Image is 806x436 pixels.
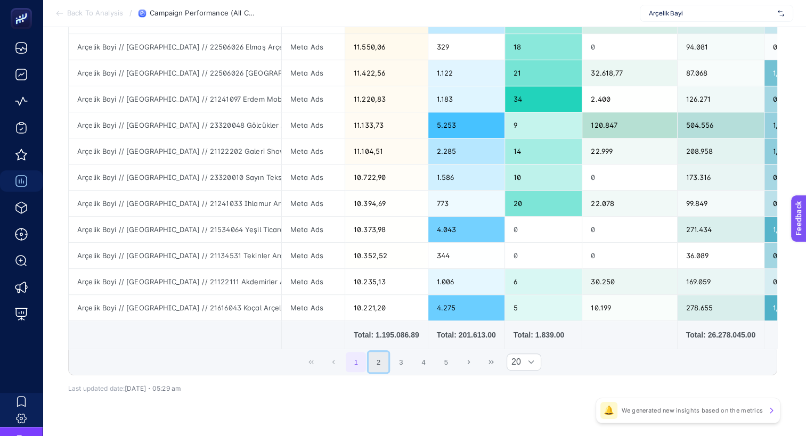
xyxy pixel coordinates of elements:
[678,217,764,242] div: 271.434
[582,191,677,216] div: 22.078
[428,138,504,164] div: 2.285
[346,352,366,372] button: 1
[413,352,434,372] button: 4
[582,138,677,164] div: 22.999
[282,138,345,164] div: Meta Ads
[345,243,428,268] div: 10.352,52
[505,34,582,60] div: 18
[428,243,504,268] div: 344
[67,9,123,18] span: Back To Analysis
[582,217,677,242] div: 0
[345,138,428,164] div: 11.104,51
[369,352,389,372] button: 2
[514,330,574,340] div: Total: 1.839.00
[678,60,764,86] div: 87.068
[678,86,764,112] div: 126.271
[505,269,582,294] div: 6
[428,112,504,138] div: 5.253
[345,217,428,242] div: 10.373,98
[582,86,677,112] div: 2.400
[282,60,345,86] div: Meta Ads
[582,34,677,60] div: 0
[582,269,677,294] div: 30.250
[582,164,677,190] div: 0
[507,354,521,370] span: Rows per page
[345,34,428,60] div: 11.550,06
[678,191,764,216] div: 99.849
[69,269,281,294] div: Arçelik Bayi // [GEOGRAPHIC_DATA] // 21122111 Akdemirler Arçelik - [GEOGRAPHIC_DATA] - ID // Face...
[345,269,428,294] div: 10.235,13
[505,191,582,216] div: 20
[678,164,764,190] div: 173.316
[582,60,677,86] div: 32.618,77
[428,60,504,86] div: 1.122
[678,112,764,138] div: 504.556
[505,164,582,190] div: 10
[505,112,582,138] div: 9
[282,243,345,268] div: Meta Ads
[436,352,456,372] button: 5
[354,330,419,340] div: Total: 1.195.086.89
[505,86,582,112] div: 34
[282,164,345,190] div: Meta Ads
[129,9,132,17] span: /
[69,191,281,216] div: Arçelik Bayi // [GEOGRAPHIC_DATA] // 21241033 Ihlamur Arçelik - ÇYK // [GEOGRAPHIC_DATA] - [GEOGR...
[600,402,617,419] div: 🔔
[69,138,281,164] div: Arçelik Bayi // [GEOGRAPHIC_DATA] // 21122202 Galeri Show Arçelik - [GEOGRAPHIC_DATA] - ID -1-2 /...
[69,86,281,112] div: Arçelik Bayi // [GEOGRAPHIC_DATA] // 21241097 Erdem Mobilya Arçelik - ÇYK // [GEOGRAPHIC_DATA] - ...
[428,191,504,216] div: 773
[69,217,281,242] div: Arçelik Bayi // [GEOGRAPHIC_DATA] // 21534064 Yeşil Ticaret Arçelik - [GEOGRAPHIC_DATA] - ID // F...
[505,217,582,242] div: 0
[69,34,281,60] div: Arçelik Bayi // [GEOGRAPHIC_DATA] // 22506026 Elmaş Arçelik - [GEOGRAPHIC_DATA] - ÇYK - ([GEOGRAP...
[428,86,504,112] div: 1.183
[686,330,755,340] div: Total: 26.278.045.00
[428,269,504,294] div: 1.006
[282,112,345,138] div: Meta Ads
[150,9,256,18] span: Campaign Performance (All Channel)
[582,295,677,320] div: 10.199
[678,295,764,320] div: 278.655
[345,164,428,190] div: 10.722,90
[678,243,764,268] div: 36.089
[69,60,281,86] div: Arçelik Bayi // [GEOGRAPHIC_DATA] // 22506026 [GEOGRAPHIC_DATA] Arçelik - ÇYK // Ankara Bölge - [...
[505,243,582,268] div: 0
[345,86,428,112] div: 11.220,83
[282,191,345,216] div: Meta Ads
[678,269,764,294] div: 169.059
[345,112,428,138] div: 11.133,73
[125,384,181,392] span: [DATE]・05:29 am
[505,138,582,164] div: 14
[582,243,677,268] div: 0
[282,217,345,242] div: Meta Ads
[282,269,345,294] div: Meta Ads
[345,60,428,86] div: 11.422,56
[69,295,281,320] div: Arçelik Bayi // [GEOGRAPHIC_DATA] // 21616043 Koçal Arçelik - Bursa - ÇYK // Facebook // Facebook...
[345,295,428,320] div: 10.221,20
[505,295,582,320] div: 5
[69,112,281,138] div: Arçelik Bayi // [GEOGRAPHIC_DATA] // 23320048 Gölcükler Arçelik - CB // İzmir Bölgesi - Denizli /...
[69,243,281,268] div: Arçelik Bayi // [GEOGRAPHIC_DATA] // 21134531 Tekinler Arçelik - ID // [GEOGRAPHIC_DATA] & Trakya...
[582,112,677,138] div: 120.847
[778,8,784,19] img: svg%3e
[6,3,40,12] span: Feedback
[282,34,345,60] div: Meta Ads
[649,9,774,18] span: Arçelik Bayi
[68,384,125,392] span: Last updated date:
[505,60,582,86] div: 21
[345,191,428,216] div: 10.394,69
[622,406,763,415] p: We generated new insights based on the metrics
[437,330,496,340] div: Total: 201.613.00
[282,86,345,112] div: Meta Ads
[678,34,764,60] div: 94.081
[428,295,504,320] div: 4.275
[282,295,345,320] div: Meta Ads
[481,352,501,372] button: Last Page
[428,217,504,242] div: 4.043
[678,138,764,164] div: 208.958
[428,164,504,190] div: 1.586
[69,164,281,190] div: Arçelik Bayi // [GEOGRAPHIC_DATA] // 23320010 Sayın Tekstil Arçelik - CB // İzmir Bölgesi - Deniz...
[428,34,504,60] div: 329
[391,352,411,372] button: 3
[459,352,479,372] button: Next Page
